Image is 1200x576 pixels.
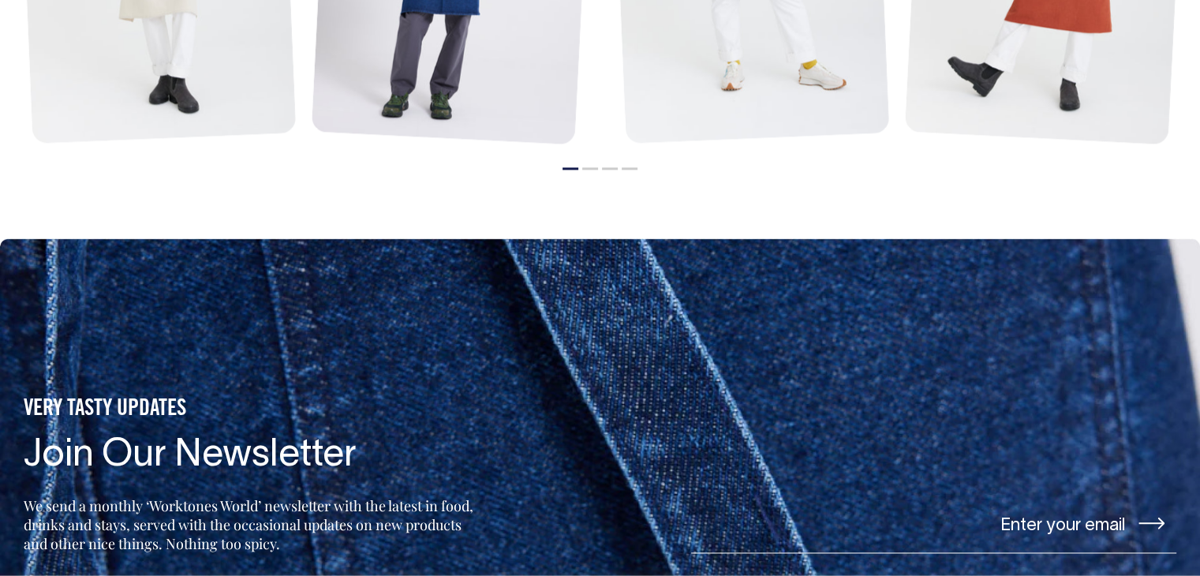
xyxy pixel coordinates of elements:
button: 3 of 4 [602,167,618,170]
button: 4 of 4 [622,167,637,170]
p: We send a monthly ‘Worktones World’ newsletter with the latest in food, drinks and stays, served ... [24,496,478,553]
h4: Join Our Newsletter [24,436,478,477]
h5: VERY TASTY UPDATES [24,396,478,423]
button: 2 of 4 [582,167,598,170]
button: 1 of 4 [563,167,578,170]
input: Enter your email [691,494,1176,553]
